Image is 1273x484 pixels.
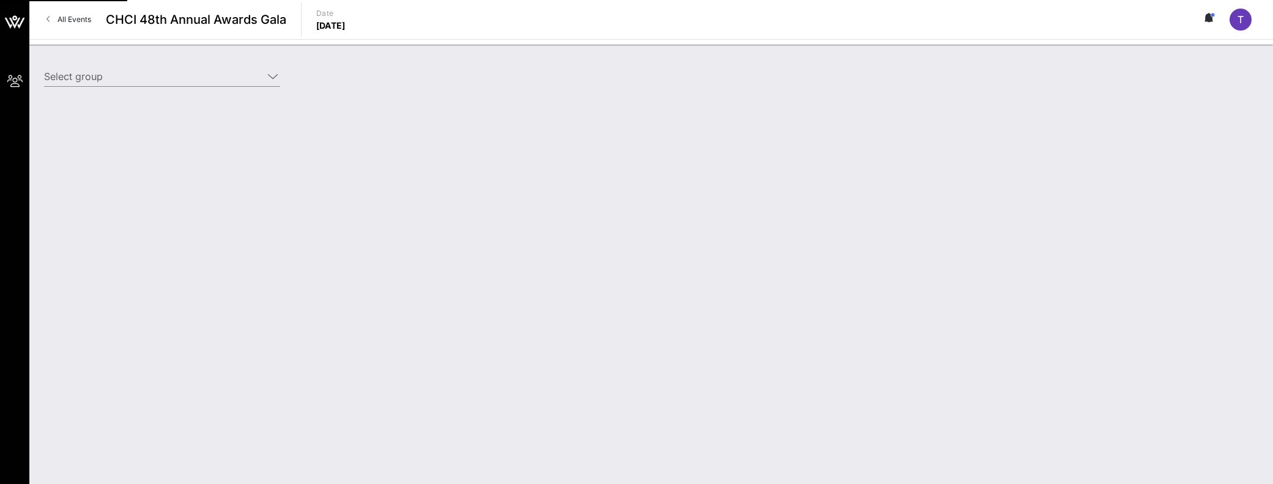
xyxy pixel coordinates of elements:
p: [DATE] [316,20,346,32]
span: All Events [58,15,91,24]
span: T [1238,13,1244,26]
p: Date [316,7,346,20]
span: CHCI 48th Annual Awards Gala [106,10,286,29]
div: T [1230,9,1252,31]
a: All Events [39,10,98,29]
